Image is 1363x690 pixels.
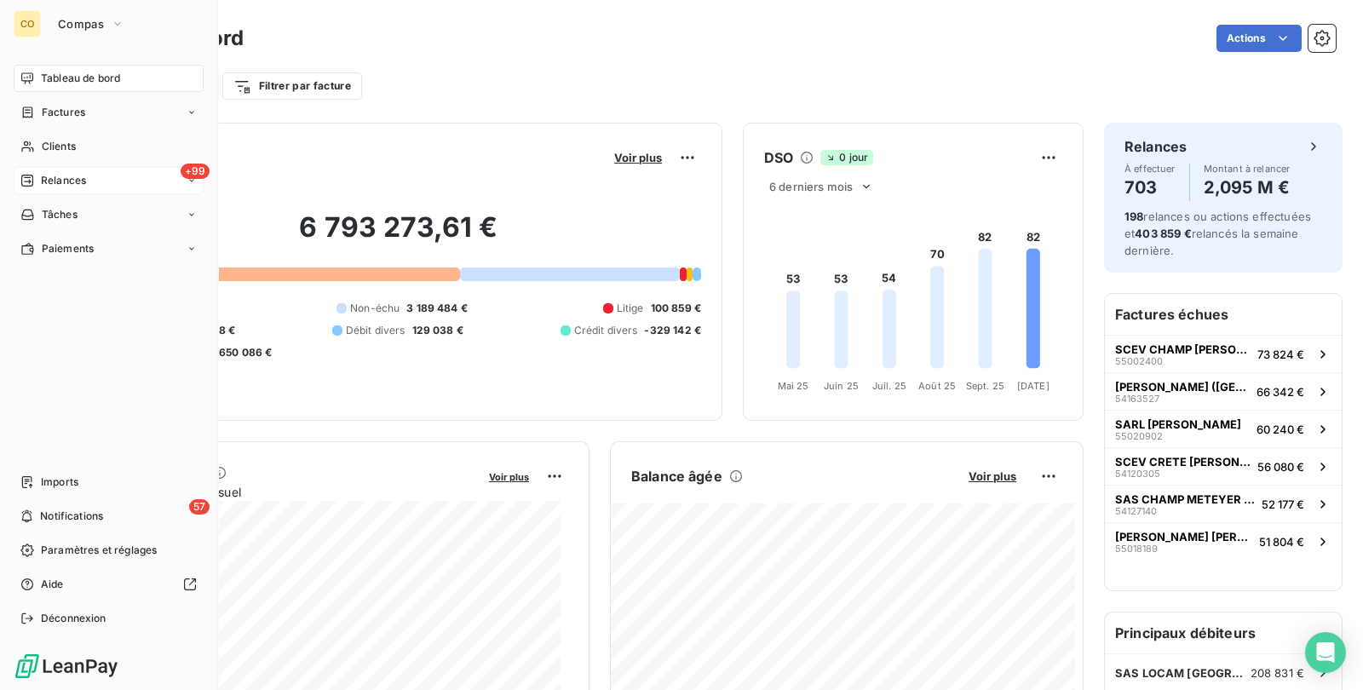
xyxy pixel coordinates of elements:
[41,173,86,188] span: Relances
[651,301,701,316] span: 100 859 €
[872,380,906,392] tspan: Juil. 25
[1124,210,1311,257] span: relances ou actions effectuées et relancés la semaine dernière.
[214,345,273,360] span: -650 086 €
[1135,227,1191,240] span: 403 859 €
[1124,174,1176,201] h4: 703
[1105,410,1342,447] button: SARL [PERSON_NAME]5502090260 240 €
[824,380,859,392] tspan: Juin 25
[574,323,638,338] span: Crédit divers
[1115,431,1163,441] span: 55020902
[1105,372,1342,410] button: [PERSON_NAME] ([GEOGRAPHIC_DATA])5416352766 342 €
[189,499,210,515] span: 57
[1017,380,1050,392] tspan: [DATE]
[412,323,463,338] span: 129 038 €
[350,301,400,316] span: Non-échu
[969,469,1016,483] span: Voir plus
[14,10,41,37] div: CO
[631,466,722,486] h6: Balance âgée
[1259,535,1304,549] span: 51 804 €
[1257,385,1304,399] span: 66 342 €
[609,150,667,165] button: Voir plus
[1124,136,1187,157] h6: Relances
[614,151,662,164] span: Voir plus
[617,301,644,316] span: Litige
[96,483,477,501] span: Chiffre d'affaires mensuel
[1105,522,1342,560] button: [PERSON_NAME] [PERSON_NAME]5501818951 804 €
[14,571,204,598] a: Aide
[41,611,106,626] span: Déconnexion
[222,72,362,100] button: Filtrer par facture
[1105,612,1342,653] h6: Principaux débiteurs
[346,323,405,338] span: Débit divers
[1204,174,1291,201] h4: 2,095 M €
[1105,485,1342,522] button: SAS CHAMP METEYER P ET F5412714052 177 €
[1105,447,1342,485] button: SCEV CRETE [PERSON_NAME] ET FILS5412030556 080 €
[1204,164,1291,174] span: Montant à relancer
[1216,25,1302,52] button: Actions
[1257,460,1304,474] span: 56 080 €
[41,474,78,490] span: Imports
[42,139,76,154] span: Clients
[42,105,85,120] span: Factures
[41,71,120,86] span: Tableau de bord
[1105,294,1342,335] h6: Factures échues
[963,469,1021,484] button: Voir plus
[778,380,809,392] tspan: Mai 25
[1105,335,1342,372] button: SCEV CHAMP [PERSON_NAME]5500240073 824 €
[96,210,701,262] h2: 6 793 273,61 €
[40,509,103,524] span: Notifications
[1262,497,1304,511] span: 52 177 €
[1115,469,1160,479] span: 54120305
[1124,210,1143,223] span: 198
[769,180,853,193] span: 6 derniers mois
[489,471,529,483] span: Voir plus
[14,653,119,680] img: Logo LeanPay
[1115,380,1250,394] span: [PERSON_NAME] ([GEOGRAPHIC_DATA])
[644,323,701,338] span: -329 142 €
[1257,423,1304,436] span: 60 240 €
[41,577,64,592] span: Aide
[42,207,78,222] span: Tâches
[58,17,104,31] span: Compas
[484,469,534,484] button: Voir plus
[1115,455,1251,469] span: SCEV CRETE [PERSON_NAME] ET FILS
[406,301,468,316] span: 3 189 484 €
[1115,492,1255,506] span: SAS CHAMP METEYER P ET F
[1115,417,1241,431] span: SARL [PERSON_NAME]
[1115,342,1251,356] span: SCEV CHAMP [PERSON_NAME]
[1115,356,1163,366] span: 55002400
[41,543,157,558] span: Paramètres et réglages
[918,380,956,392] tspan: Août 25
[820,150,873,165] span: 0 jour
[1115,506,1157,516] span: 54127140
[764,147,793,168] h6: DSO
[1251,666,1304,680] span: 208 831 €
[1115,530,1252,543] span: [PERSON_NAME] [PERSON_NAME]
[181,164,210,179] span: +99
[1257,348,1304,361] span: 73 824 €
[1115,543,1158,554] span: 55018189
[1115,666,1251,680] span: SAS LOCAM [GEOGRAPHIC_DATA]
[1115,394,1159,404] span: 54163527
[1124,164,1176,174] span: À effectuer
[966,380,1004,392] tspan: Sept. 25
[42,241,94,256] span: Paiements
[1305,632,1346,673] div: Open Intercom Messenger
